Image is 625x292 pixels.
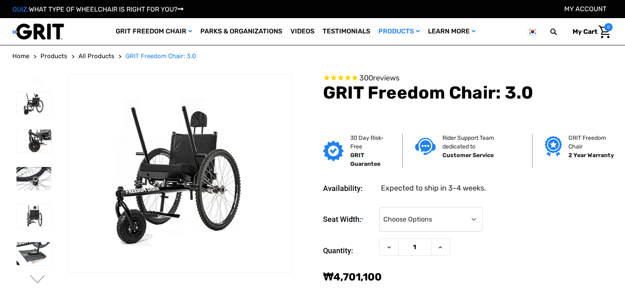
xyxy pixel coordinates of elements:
a: Products [374,18,424,45]
dd: Expected to ship in 3-4 weeks. [381,183,486,194]
a: Parks & Organizations [196,18,286,45]
span: Rated 4.6 out of 5 stars 300 reviews [323,74,613,83]
p: 30 Day Risk-Free [350,134,390,151]
img: Grit freedom [545,136,562,157]
a: GRIT Freedom Chair: 3.0 [126,52,196,61]
img: Customer service [415,138,436,155]
p: GRIT Freedom Chair [568,134,615,151]
strong: 2 Year Warranty [568,152,614,159]
label: Quantity: [323,238,375,263]
h1: GRIT Freedom Chair: 3.0 [323,82,613,103]
img: GRIT Freedom Chair: 3.0 [17,92,51,115]
label: Seat Width: [323,207,375,232]
img: Cart [599,26,611,38]
a: Learn More [424,18,480,45]
img: GRIT Freedom Chair: 3.0 [17,167,51,190]
input: Search [554,23,566,40]
dt: Availability: [323,183,375,194]
img: kr.png [528,26,537,37]
button: Go to slide 2 of 3 [29,275,46,285]
span: 300 reviews [359,73,399,82]
img: GRIT Freedom Chair: 3.0 [69,99,291,247]
span: GRIT Freedom Chair: 3.0 [126,52,196,60]
span: Products [40,52,67,60]
span: 0 [604,23,613,31]
a: Cart with 0 items [566,23,613,40]
a: Videos [286,18,318,45]
img: GRIT Freedom Chair: 3.0 [17,242,51,265]
p: Rider Support Team dedicated to [442,134,520,151]
span: Home [12,52,29,60]
a: All Products [78,52,114,61]
img: GRIT Freedom Chair: 3.0 [17,130,51,153]
button: Go to slide 3 of 3 [29,78,46,87]
a: Home [12,52,29,61]
img: GRIT Guarantee [323,141,344,161]
a: GRIT Freedom Chair [112,18,196,45]
img: GRIT All-Terrain Wheelchair and Mobility Equipment [12,23,64,40]
span: ₩‌4,701,100 [323,271,382,283]
span: QUIZ: [12,5,29,13]
a: Products [40,52,67,61]
a: QUIZ:WHAT TYPE OF WHEELCHAIR IS RIGHT FOR YOU? [12,5,183,13]
strong: GRIT Guarantee [350,152,380,167]
a: Account [564,5,606,13]
strong: Customer Service [442,152,494,159]
span: reviews [373,73,399,82]
span: All Products [78,52,114,60]
a: Testimonials [318,18,374,45]
span: My Cart [573,28,597,35]
img: GRIT Freedom Chair: 3.0 [17,205,51,228]
nav: Breadcrumb [12,52,613,61]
